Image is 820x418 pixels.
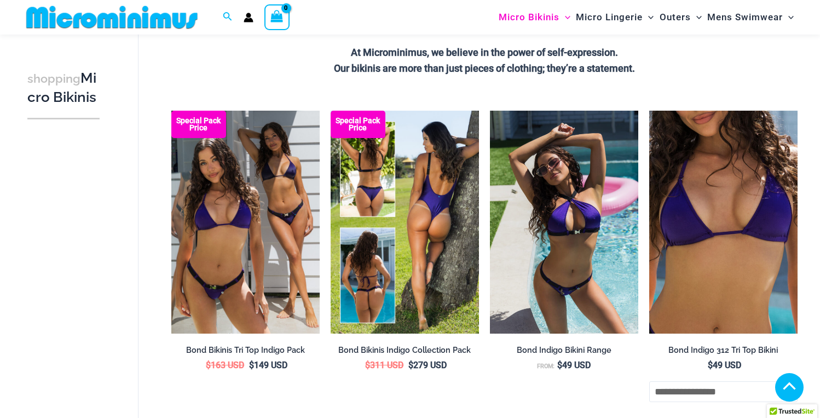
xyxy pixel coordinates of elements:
[708,360,713,370] span: $
[331,111,479,334] img: Bond Indigo Bikini Collection Pack Back (6)
[649,111,798,334] a: Bond Indigo 312 Top 02Bond Indigo 312 Top 492 Thong Bikini 04Bond Indigo 312 Top 492 Thong Bikini 04
[171,111,320,334] img: Bond Indigo Tri Top Pack (1)
[22,5,202,30] img: MM SHOP LOGO FLAT
[249,360,287,370] bdi: 149 USD
[27,72,80,85] span: shopping
[537,363,555,370] span: From:
[490,111,638,334] img: Bond Indigo 393 Top 285 Cheeky Bikini 10
[331,111,479,334] a: Bond Inidgo Collection Pack (10) Bond Indigo Bikini Collection Pack Back (6)Bond Indigo Bikini Co...
[408,360,447,370] bdi: 279 USD
[171,345,320,356] h2: Bond Bikinis Tri Top Indigo Pack
[408,360,413,370] span: $
[264,4,290,30] a: View Shopping Cart, empty
[27,69,100,107] h3: Micro Bikinis
[206,360,211,370] span: $
[365,360,403,370] bdi: 311 USD
[496,3,573,31] a: Micro BikinisMenu ToggleMenu Toggle
[649,111,798,334] img: Bond Indigo 312 Top 02
[649,345,798,359] a: Bond Indigo 312 Tri Top Bikini
[649,345,798,356] h2: Bond Indigo 312 Tri Top Bikini
[707,3,783,31] span: Mens Swimwear
[244,13,253,22] a: Account icon link
[490,345,638,359] a: Bond Indigo Bikini Range
[171,345,320,359] a: Bond Bikinis Tri Top Indigo Pack
[331,345,479,356] h2: Bond Bikinis Indigo Collection Pack
[365,360,370,370] span: $
[334,62,635,74] strong: Our bikinis are more than just pieces of clothing; they’re a statement.
[573,3,656,31] a: Micro LingerieMenu ToggleMenu Toggle
[783,3,794,31] span: Menu Toggle
[657,3,704,31] a: OutersMenu ToggleMenu Toggle
[643,3,654,31] span: Menu Toggle
[557,360,562,370] span: $
[559,3,570,31] span: Menu Toggle
[494,2,798,33] nav: Site Navigation
[206,360,244,370] bdi: 163 USD
[331,345,479,359] a: Bond Bikinis Indigo Collection Pack
[576,3,643,31] span: Micro Lingerie
[499,3,559,31] span: Micro Bikinis
[331,117,385,131] b: Special Pack Price
[708,360,741,370] bdi: 49 USD
[660,3,691,31] span: Outers
[171,117,226,131] b: Special Pack Price
[351,47,618,58] strong: At Microminimus, we believe in the power of self-expression.
[691,3,702,31] span: Menu Toggle
[490,111,638,334] a: Bond Indigo 393 Top 285 Cheeky Bikini 10Bond Indigo 393 Top 285 Cheeky Bikini 04Bond Indigo 393 T...
[490,345,638,356] h2: Bond Indigo Bikini Range
[223,10,233,24] a: Search icon link
[171,111,320,334] a: Bond Indigo Tri Top Pack (1) Bond Indigo Tri Top Pack Back (1)Bond Indigo Tri Top Pack Back (1)
[557,360,591,370] bdi: 49 USD
[704,3,796,31] a: Mens SwimwearMenu ToggleMenu Toggle
[249,360,254,370] span: $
